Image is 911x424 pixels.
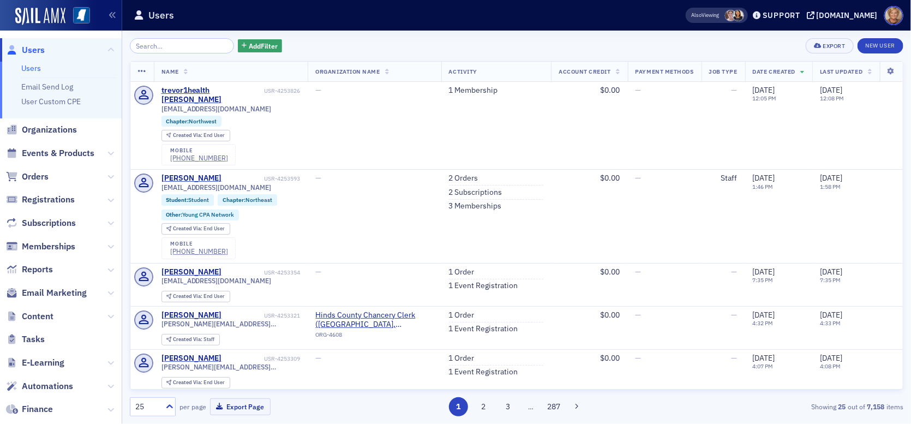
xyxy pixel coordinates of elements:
a: Email Marketing [6,287,87,299]
div: Export [823,43,846,49]
span: $0.00 [601,85,620,95]
button: Export Page [210,398,271,415]
div: Created Via: Staff [161,334,220,345]
span: — [732,267,738,277]
span: Student : [166,196,188,204]
span: Created Via : [173,225,203,232]
span: Organizations [22,124,77,136]
div: Created Via: End User [161,377,230,389]
div: Showing out of items [653,402,903,411]
span: Created Via : [173,379,203,386]
a: Chapter:Northwest [166,118,217,125]
span: Payment Methods [636,68,694,75]
span: Created Via : [173,132,203,139]
div: Chapter: [218,194,277,205]
a: Chapter:Northeast [223,196,272,204]
a: Registrations [6,194,75,206]
span: — [636,353,642,363]
span: [DATE] [820,173,842,183]
span: Date Created [753,68,795,75]
input: Search… [130,38,234,53]
span: $0.00 [601,267,620,277]
a: [PERSON_NAME] [161,174,222,183]
span: — [315,85,321,95]
a: Events & Products [6,147,94,159]
div: [PERSON_NAME] [161,354,222,363]
span: Created Via : [173,292,203,300]
a: 1 Order [449,354,475,363]
span: — [636,85,642,95]
div: End User [173,380,225,386]
a: Reports [6,264,53,276]
span: Orders [22,171,49,183]
span: Finance [22,403,53,415]
a: [PERSON_NAME] [161,310,222,320]
a: Organizations [6,124,77,136]
span: Chapter : [166,117,189,125]
span: Chapter : [223,196,245,204]
div: Support [763,10,800,20]
span: Created Via : [173,336,203,343]
span: [DATE] [820,267,842,277]
div: Chapter: [161,116,222,127]
span: Organization Name [315,68,380,75]
time: 1:58 PM [820,183,841,190]
span: $0.00 [601,310,620,320]
span: Account Credit [559,68,610,75]
button: AddFilter [238,39,283,53]
button: 287 [544,397,564,416]
div: End User [173,133,225,139]
span: — [315,353,321,363]
span: Subscriptions [22,217,76,229]
div: USR-4253354 [224,269,300,276]
span: — [732,85,738,95]
span: Activity [449,68,477,75]
span: Email Marketing [22,287,87,299]
time: 4:33 PM [820,319,841,327]
span: [EMAIL_ADDRESS][DOMAIN_NAME] [161,277,272,285]
span: Job Type [709,68,738,75]
time: 7:35 PM [753,276,774,284]
div: End User [173,226,225,232]
span: — [315,267,321,277]
span: [PERSON_NAME][EMAIL_ADDRESS][PERSON_NAME][DOMAIN_NAME][PERSON_NAME] [161,320,301,328]
a: 1 Membership [449,86,498,95]
span: Last Updated [820,68,862,75]
span: — [732,353,738,363]
span: [EMAIL_ADDRESS][DOMAIN_NAME] [161,105,272,113]
a: trevor1health [PERSON_NAME] [161,86,262,105]
span: Events & Products [22,147,94,159]
strong: 7,158 [865,402,886,411]
a: [PHONE_NUMBER] [170,154,228,162]
a: Users [21,63,41,73]
span: Noma Burge [733,10,744,21]
a: [PERSON_NAME] [161,267,222,277]
time: 4:07 PM [753,362,774,370]
span: [DATE] [753,85,775,95]
div: End User [173,294,225,300]
a: Content [6,310,53,323]
a: Finance [6,403,53,415]
div: mobile [170,241,228,247]
a: 2 Subscriptions [449,188,502,198]
div: USR-4253826 [264,87,300,94]
a: 2 Orders [449,174,478,183]
a: Automations [6,380,73,392]
span: [DATE] [753,310,775,320]
span: Users [22,44,45,56]
span: [DATE] [820,85,842,95]
div: 25 [135,401,159,413]
time: 12:05 PM [753,94,777,102]
span: Profile [884,6,903,25]
span: [DATE] [753,173,775,183]
time: 12:08 PM [820,94,844,102]
span: [PERSON_NAME][EMAIL_ADDRESS][PERSON_NAME][DOMAIN_NAME] [161,363,301,371]
a: User Custom CPE [21,97,81,106]
a: E-Learning [6,357,64,369]
a: Orders [6,171,49,183]
div: USR-4253593 [224,175,300,182]
strong: 25 [836,402,848,411]
div: [PHONE_NUMBER] [170,247,228,255]
a: SailAMX [15,8,65,25]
